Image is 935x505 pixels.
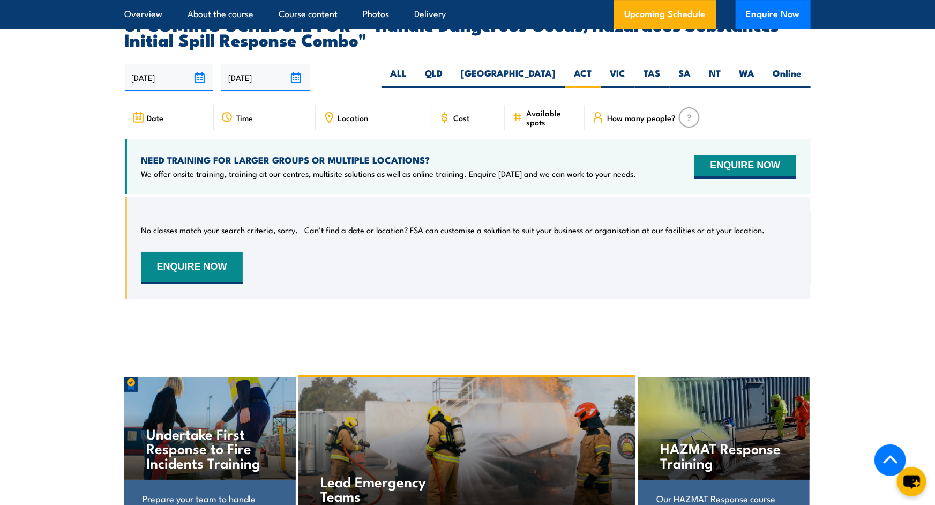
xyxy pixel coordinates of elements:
[607,113,676,122] span: How many people?
[221,64,310,91] input: To date
[305,225,765,235] p: Can’t find a date or location? FSA can customise a solution to suit your business or organisation...
[320,474,446,503] h4: Lead Emergency Teams
[700,67,730,88] label: NT
[416,67,452,88] label: QLD
[141,225,298,235] p: No classes match your search criteria, sorry.
[125,64,213,91] input: From date
[141,252,243,284] button: ENQUIRE NOW
[764,67,811,88] label: Online
[660,441,787,470] h4: HAZMAT Response Training
[565,67,601,88] label: ACT
[382,67,416,88] label: ALL
[452,67,565,88] label: [GEOGRAPHIC_DATA]
[125,17,811,47] h2: UPCOMING SCHEDULE FOR - "Handle Dangerous Goods/Hazardous Substances Initial Spill Response Combo"
[526,108,577,127] span: Available spots
[601,67,635,88] label: VIC
[635,67,670,88] label: TAS
[897,467,926,496] button: chat-button
[730,67,764,88] label: WA
[670,67,700,88] label: SA
[146,426,273,470] h4: Undertake First Response to Fire Incidents Training
[454,113,470,122] span: Cost
[141,154,637,166] h4: NEED TRAINING FOR LARGER GROUPS OR MULTIPLE LOCATIONS?
[338,113,369,122] span: Location
[141,168,637,179] p: We offer onsite training, training at our centres, multisite solutions as well as online training...
[147,113,164,122] span: Date
[236,113,253,122] span: Time
[694,155,796,179] button: ENQUIRE NOW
